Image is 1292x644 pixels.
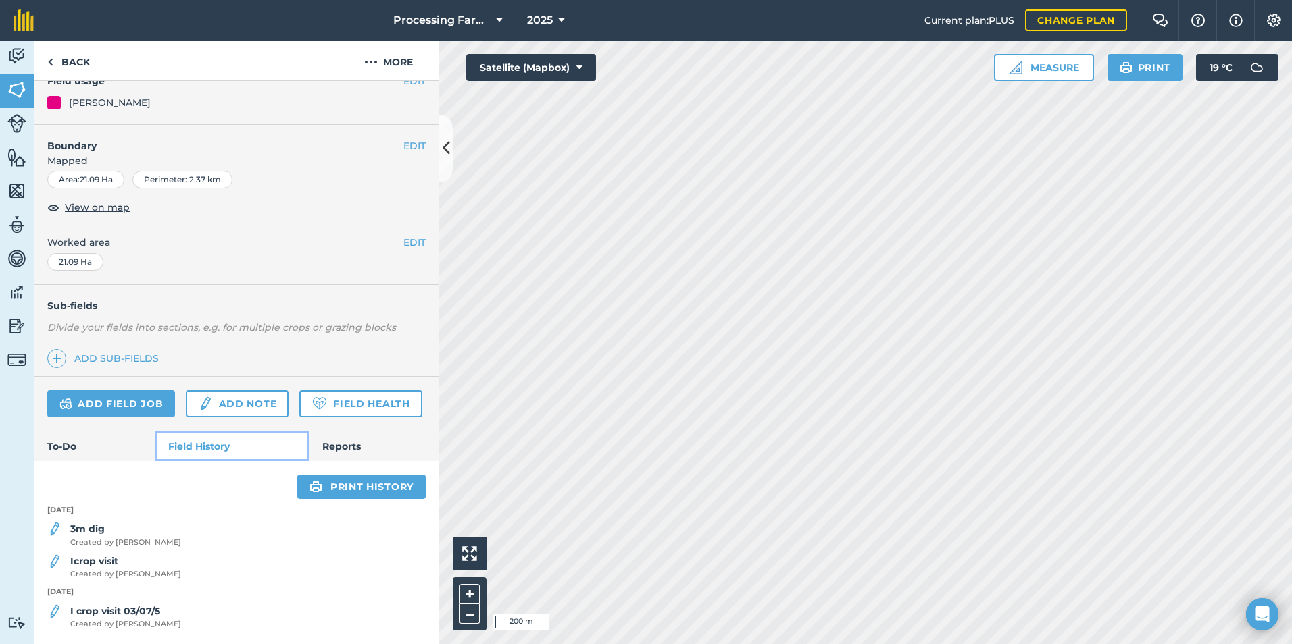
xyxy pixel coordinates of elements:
[364,54,378,70] img: svg+xml;base64,PHN2ZyB4bWxucz0iaHR0cDovL3d3dy53My5vcmcvMjAwMC9zdmciIHdpZHRoPSIyMCIgaGVpZ2h0PSIyNC...
[47,171,124,188] div: Area : 21.09 Ha
[47,349,164,368] a: Add sub-fields
[393,12,491,28] span: Processing Farms
[1210,54,1233,81] span: 19 ° C
[309,479,322,495] img: svg+xml;base64,PHN2ZyB4bWxucz0iaHR0cDovL3d3dy53My5vcmcvMjAwMC9zdmciIHdpZHRoPSIxOSIgaGVpZ2h0PSIyNC...
[1120,59,1133,76] img: svg+xml;base64,PHN2ZyB4bWxucz0iaHR0cDovL3d3dy53My5vcmcvMjAwMC9zdmciIHdpZHRoPSIxOSIgaGVpZ2h0PSIyNC...
[7,215,26,235] img: svg+xml;base64,PD94bWwgdmVyc2lvbj0iMS4wIiBlbmNvZGluZz0idXRmLTgiPz4KPCEtLSBHZW5lcmF0b3I6IEFkb2JlIE...
[65,200,130,215] span: View on map
[7,46,26,66] img: svg+xml;base64,PD94bWwgdmVyc2lvbj0iMS4wIiBlbmNvZGluZz0idXRmLTgiPz4KPCEtLSBHZW5lcmF0b3I6IEFkb2JlIE...
[47,390,175,417] a: Add field job
[403,74,426,88] button: EDIT
[466,54,596,81] button: Satellite (Mapbox)
[47,54,53,70] img: svg+xml;base64,PHN2ZyB4bWxucz0iaHR0cDovL3d3dy53My5vcmcvMjAwMC9zdmciIHdpZHRoPSI5IiBoZWlnaHQ9IjI0Ii...
[34,153,439,168] span: Mapped
[7,147,26,167] img: svg+xml;base64,PHN2ZyB4bWxucz0iaHR0cDovL3d3dy53My5vcmcvMjAwMC9zdmciIHdpZHRoPSI1NiIgaGVpZ2h0PSI2MC...
[70,568,181,581] span: Created by [PERSON_NAME]
[459,584,480,604] button: +
[34,504,439,516] p: [DATE]
[47,603,181,630] a: I crop visit 03/07/5Created by [PERSON_NAME]
[47,554,62,570] img: svg+xml;base64,PD94bWwgdmVyc2lvbj0iMS4wIiBlbmNvZGluZz0idXRmLTgiPz4KPCEtLSBHZW5lcmF0b3I6IEFkb2JlIE...
[7,616,26,629] img: svg+xml;base64,PD94bWwgdmVyc2lvbj0iMS4wIiBlbmNvZGluZz0idXRmLTgiPz4KPCEtLSBHZW5lcmF0b3I6IEFkb2JlIE...
[47,554,181,581] a: Icrop visitCreated by [PERSON_NAME]
[1190,14,1206,27] img: A question mark icon
[70,555,118,567] strong: Icrop visit
[338,41,439,80] button: More
[462,546,477,561] img: Four arrows, one pointing top left, one top right, one bottom right and the last bottom left
[1229,12,1243,28] img: svg+xml;base64,PHN2ZyB4bWxucz0iaHR0cDovL3d3dy53My5vcmcvMjAwMC9zdmciIHdpZHRoPSIxNyIgaGVpZ2h0PSIxNy...
[70,618,181,630] span: Created by [PERSON_NAME]
[70,537,181,549] span: Created by [PERSON_NAME]
[47,521,181,548] a: 3m digCreated by [PERSON_NAME]
[186,390,289,417] a: Add note
[34,586,439,598] p: [DATE]
[7,248,26,269] img: svg+xml;base64,PD94bWwgdmVyc2lvbj0iMS4wIiBlbmNvZGluZz0idXRmLTgiPz4KPCEtLSBHZW5lcmF0b3I6IEFkb2JlIE...
[403,138,426,153] button: EDIT
[1152,14,1168,27] img: Two speech bubbles overlapping with the left bubble in the forefront
[52,350,61,367] img: svg+xml;base64,PHN2ZyB4bWxucz0iaHR0cDovL3d3dy53My5vcmcvMjAwMC9zdmciIHdpZHRoPSIxNCIgaGVpZ2h0PSIyNC...
[297,475,426,499] a: Print history
[7,80,26,100] img: svg+xml;base64,PHN2ZyB4bWxucz0iaHR0cDovL3d3dy53My5vcmcvMjAwMC9zdmciIHdpZHRoPSI1NiIgaGVpZ2h0PSI2MC...
[47,603,62,620] img: svg+xml;base64,PD94bWwgdmVyc2lvbj0iMS4wIiBlbmNvZGluZz0idXRmLTgiPz4KPCEtLSBHZW5lcmF0b3I6IEFkb2JlIE...
[69,95,151,110] div: [PERSON_NAME]
[132,171,232,188] div: Perimeter : 2.37 km
[47,521,62,537] img: svg+xml;base64,PD94bWwgdmVyc2lvbj0iMS4wIiBlbmNvZGluZz0idXRmLTgiPz4KPCEtLSBHZW5lcmF0b3I6IEFkb2JlIE...
[1196,54,1278,81] button: 19 °C
[1108,54,1183,81] button: Print
[198,396,213,412] img: svg+xml;base64,PD94bWwgdmVyc2lvbj0iMS4wIiBlbmNvZGluZz0idXRmLTgiPz4KPCEtLSBHZW5lcmF0b3I6IEFkb2JlIE...
[70,522,105,535] strong: 3m dig
[7,181,26,201] img: svg+xml;base64,PHN2ZyB4bWxucz0iaHR0cDovL3d3dy53My5vcmcvMjAwMC9zdmciIHdpZHRoPSI1NiIgaGVpZ2h0PSI2MC...
[34,431,155,461] a: To-Do
[299,390,422,417] a: Field Health
[7,316,26,336] img: svg+xml;base64,PD94bWwgdmVyc2lvbj0iMS4wIiBlbmNvZGluZz0idXRmLTgiPz4KPCEtLSBHZW5lcmF0b3I6IEFkb2JlIE...
[34,125,403,153] h4: Boundary
[1009,61,1022,74] img: Ruler icon
[47,253,103,271] div: 21.09 Ha
[403,235,426,250] button: EDIT
[47,235,426,250] span: Worked area
[59,396,72,412] img: svg+xml;base64,PD94bWwgdmVyc2lvbj0iMS4wIiBlbmNvZGluZz0idXRmLTgiPz4KPCEtLSBHZW5lcmF0b3I6IEFkb2JlIE...
[47,321,396,333] em: Divide your fields into sections, e.g. for multiple crops or grazing blocks
[47,199,59,215] img: svg+xml;base64,PHN2ZyB4bWxucz0iaHR0cDovL3d3dy53My5vcmcvMjAwMC9zdmciIHdpZHRoPSIxOCIgaGVpZ2h0PSIyNC...
[7,282,26,302] img: svg+xml;base64,PD94bWwgdmVyc2lvbj0iMS4wIiBlbmNvZGluZz0idXRmLTgiPz4KPCEtLSBHZW5lcmF0b3I6IEFkb2JlIE...
[70,605,160,617] strong: I crop visit 03/07/5
[924,13,1014,28] span: Current plan : PLUS
[155,431,308,461] a: Field History
[1025,9,1127,31] a: Change plan
[34,41,103,80] a: Back
[1246,598,1278,630] div: Open Intercom Messenger
[1266,14,1282,27] img: A cog icon
[14,9,34,31] img: fieldmargin Logo
[47,199,130,215] button: View on map
[527,12,553,28] span: 2025
[459,604,480,624] button: –
[1243,54,1270,81] img: svg+xml;base64,PD94bWwgdmVyc2lvbj0iMS4wIiBlbmNvZGluZz0idXRmLTgiPz4KPCEtLSBHZW5lcmF0b3I6IEFkb2JlIE...
[7,350,26,369] img: svg+xml;base64,PD94bWwgdmVyc2lvbj0iMS4wIiBlbmNvZGluZz0idXRmLTgiPz4KPCEtLSBHZW5lcmF0b3I6IEFkb2JlIE...
[34,298,439,313] h4: Sub-fields
[309,431,439,461] a: Reports
[994,54,1094,81] button: Measure
[7,114,26,133] img: svg+xml;base64,PD94bWwgdmVyc2lvbj0iMS4wIiBlbmNvZGluZz0idXRmLTgiPz4KPCEtLSBHZW5lcmF0b3I6IEFkb2JlIE...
